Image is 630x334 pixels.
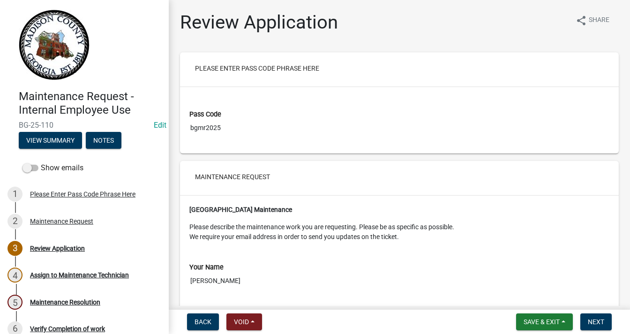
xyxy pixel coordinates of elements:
[30,326,105,332] div: Verify Completion of work
[30,272,129,278] div: Assign to Maintenance Technician
[189,222,609,242] p: Please describe the maintenance work you are requesting. Please be as specific as possible. We re...
[154,121,166,130] wm-modal-confirm: Edit Application Number
[580,313,612,330] button: Next
[568,11,617,29] button: shareShare
[19,132,82,149] button: View Summary
[19,137,82,145] wm-modal-confirm: Summary
[30,191,135,197] div: Please Enter Pass Code Phrase Here
[195,318,211,326] span: Back
[187,60,327,77] button: Please Enter Pass Code Phrase Here
[589,15,609,26] span: Share
[226,313,262,330] button: Void
[588,318,604,326] span: Next
[187,168,277,185] button: Maintenance Request
[516,313,573,330] button: Save & Exit
[86,137,121,145] wm-modal-confirm: Notes
[189,264,224,271] label: Your Name
[7,241,22,256] div: 3
[234,318,249,326] span: Void
[576,15,587,26] i: share
[180,11,338,34] h1: Review Application
[7,268,22,283] div: 4
[187,313,219,330] button: Back
[19,90,161,117] h4: Maintenance Request - Internal Employee Use
[7,295,22,310] div: 5
[189,111,221,118] label: Pass Code
[86,132,121,149] button: Notes
[7,187,22,202] div: 1
[19,10,90,80] img: Madison County, Georgia
[524,318,560,326] span: Save & Exit
[189,206,292,213] strong: [GEOGRAPHIC_DATA] Maintenance
[7,214,22,229] div: 2
[30,299,100,305] div: Maintenance Resolution
[22,162,83,174] label: Show emails
[19,121,150,130] span: BG-25-110
[154,121,166,130] a: Edit
[30,245,85,252] div: Review Application
[30,218,93,225] div: Maintenance Request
